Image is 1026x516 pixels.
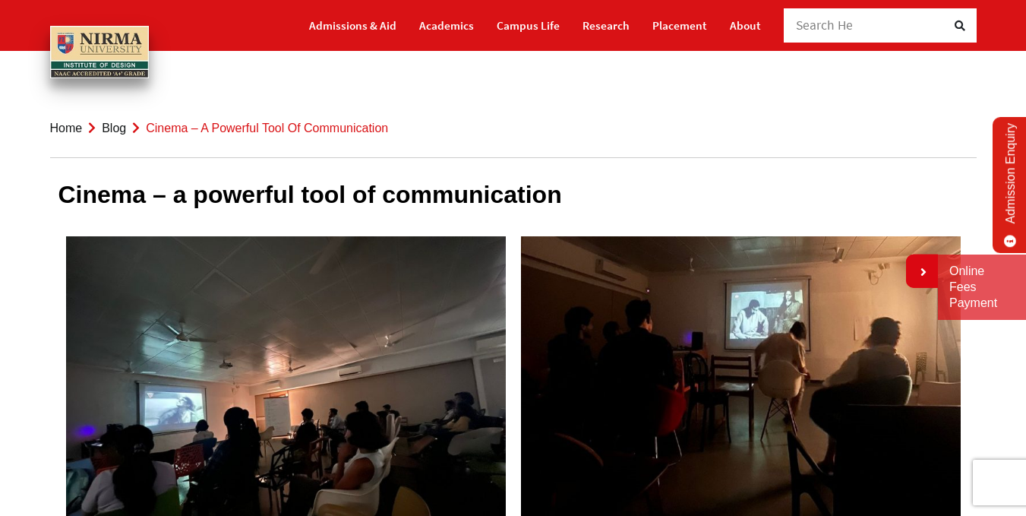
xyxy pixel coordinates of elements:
a: Research [582,12,630,39]
a: About [730,12,761,39]
a: Admissions & Aid [309,12,396,39]
h1: Cinema – a powerful tool of communication [58,180,968,209]
img: main_logo [50,26,149,78]
span: Search He [796,17,854,33]
a: Campus Life [497,12,560,39]
span: Cinema – a powerful tool of communication [146,122,388,135]
a: Blog [102,122,126,135]
a: Placement [652,12,707,39]
a: Academics [419,12,474,39]
nav: breadcrumb [50,99,977,158]
a: Online Fees Payment [949,264,1015,311]
a: Home [50,122,83,135]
